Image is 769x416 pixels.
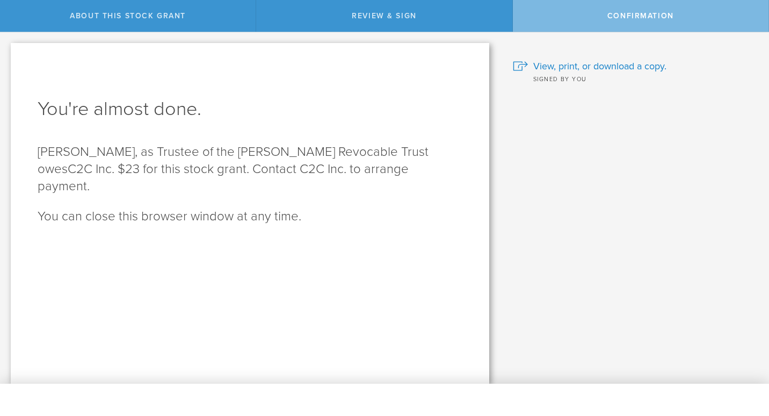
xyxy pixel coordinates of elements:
[352,11,417,20] span: Review & Sign
[70,11,186,20] span: About this stock grant
[715,332,769,384] iframe: Chat Widget
[513,73,753,84] div: Signed by you
[38,144,429,177] span: [PERSON_NAME], as Trustee of the [PERSON_NAME] Revocable Trust owes
[533,59,666,73] span: View, print, or download a copy.
[607,11,674,20] span: Confirmation
[38,208,462,225] p: You can close this browser window at any time.
[38,144,462,195] p: C2C Inc. $23 for this stock grant. Contact C2C Inc. to arrange payment.
[38,96,462,122] h1: You're almost done.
